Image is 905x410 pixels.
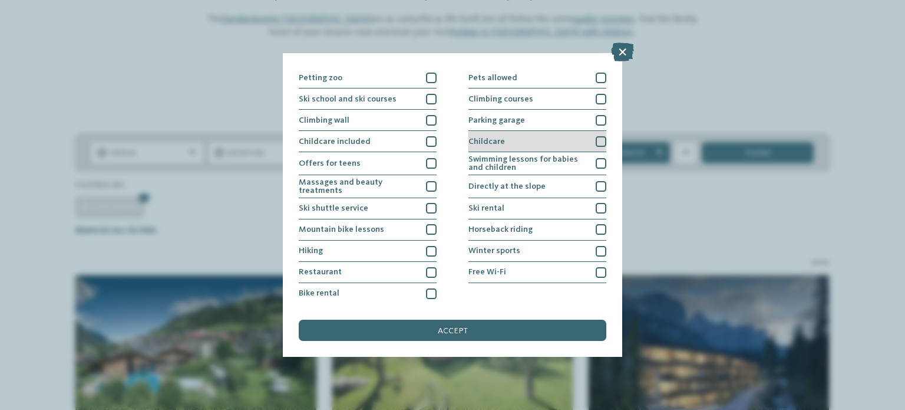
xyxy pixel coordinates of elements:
[299,95,397,103] span: Ski school and ski courses
[468,155,588,172] span: Swimming lessons for babies and children
[299,137,371,146] span: Childcare included
[299,225,384,234] span: Mountain bike lessons
[299,204,368,212] span: Ski shuttle service
[468,137,505,146] span: Childcare
[468,74,517,82] span: Pets allowed
[299,159,361,168] span: Offers for teens
[468,116,525,124] span: Parking garage
[438,327,468,335] span: accept
[468,182,546,191] span: Directly at the slope
[468,95,533,103] span: Climbing courses
[299,74,342,82] span: Petting zoo
[299,289,339,297] span: Bike rental
[299,247,323,255] span: Hiking
[468,225,533,234] span: Horseback riding
[468,204,504,212] span: Ski rental
[299,268,342,276] span: Restaurant
[299,116,349,124] span: Climbing wall
[299,178,418,195] span: Massages and beauty treatments
[468,247,520,255] span: Winter sports
[468,268,506,276] span: Free Wi-Fi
